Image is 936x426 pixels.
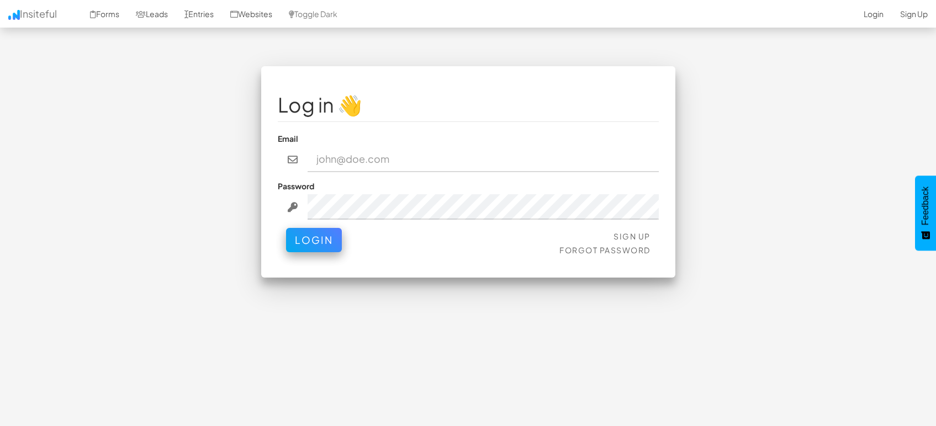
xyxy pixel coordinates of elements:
label: Email [278,133,298,144]
a: Sign Up [614,231,651,241]
input: john@doe.com [308,147,659,172]
img: icon.png [8,10,20,20]
a: Forgot Password [559,245,651,255]
button: Feedback - Show survey [915,175,936,251]
label: Password [278,180,314,191]
button: Login [286,228,342,252]
span: Feedback [921,187,930,225]
h1: Log in 👋 [278,94,659,116]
